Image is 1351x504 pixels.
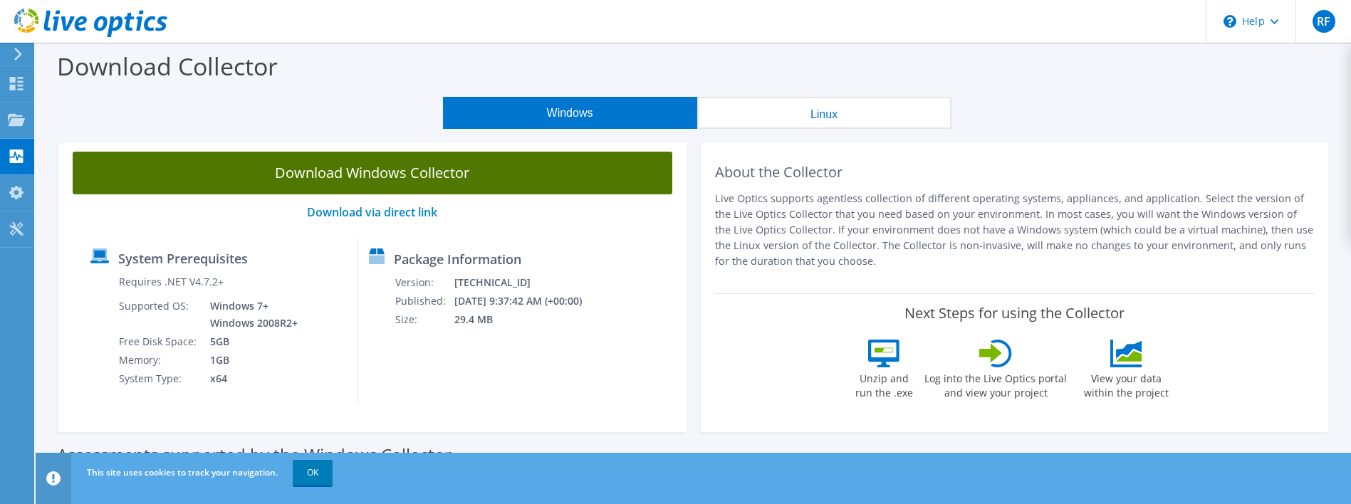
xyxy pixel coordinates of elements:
td: x64 [199,369,301,388]
td: [TECHNICAL_ID] [454,273,601,292]
label: Log into the Live Optics portal and view your project [924,367,1068,400]
svg: \n [1224,15,1236,28]
td: Published: [395,292,454,310]
label: Download Collector [57,50,278,83]
a: Download via direct link [307,204,437,220]
p: Live Optics supports agentless collection of different operating systems, appliances, and applica... [715,191,1315,269]
a: Download Windows Collector [73,152,672,194]
td: Size: [395,310,454,329]
button: Linux [697,97,951,129]
td: System Type: [118,369,199,388]
td: Free Disk Space: [118,332,199,351]
label: View your data within the project [1075,367,1177,400]
td: 1GB [199,351,301,369]
button: Windows [443,97,697,129]
span: RF [1313,10,1335,33]
td: Supported OS: [118,297,199,332]
label: Requires .NET V4.7.2+ [119,275,224,289]
td: Memory: [118,351,199,369]
a: OK [293,460,333,485]
label: Assessments supported by the Windows Collector [57,448,452,462]
label: Next Steps for using the Collector [904,305,1125,322]
td: 5GB [199,332,301,351]
td: [DATE] 9:37:42 AM (+00:00) [454,292,601,310]
td: Version: [395,273,454,292]
span: This site uses cookies to track your navigation. [87,466,278,478]
td: 29.4 MB [454,310,601,329]
label: System Prerequisites [118,251,248,266]
td: Windows 7+ Windows 2008R2+ [199,297,301,332]
label: Package Information [394,252,521,266]
h2: About the Collector [715,164,1315,181]
label: Unzip and run the .exe [851,367,917,400]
